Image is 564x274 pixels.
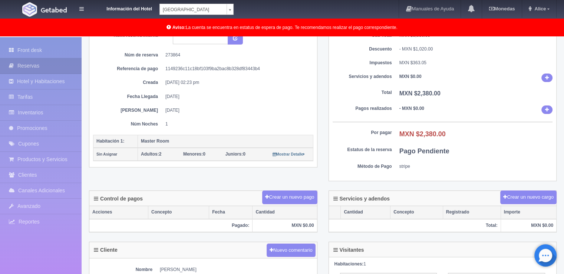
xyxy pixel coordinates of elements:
th: Master Room [138,135,313,148]
dt: Información del Hotel [93,4,152,12]
dt: Fecha Llegada [99,94,158,100]
button: Crear un nuevo pago [262,190,317,204]
dt: Total [333,89,392,96]
strong: Menores: [183,151,203,157]
b: MXN $0.00 [399,74,422,79]
dd: MXN $363.05 [399,60,553,66]
h4: Cliente [94,247,118,253]
dd: [PERSON_NAME] [160,267,313,273]
dd: stripe [399,163,553,170]
th: MXN $0.00 [501,219,556,232]
th: Fecha [209,206,253,219]
th: Pagado: [89,219,253,232]
small: Sin Asignar [96,152,117,156]
dt: Por pagar [333,130,392,136]
dd: 273864 [165,52,308,58]
dt: Creada [99,79,158,86]
dt: [PERSON_NAME] [99,107,158,114]
strong: Juniors: [225,151,243,157]
dt: Estatus de la reserva [333,147,392,153]
span: 0 [183,151,205,157]
dd: 1 [165,121,308,127]
dd: [DATE] [165,94,308,100]
span: Alice [532,6,546,12]
button: Nuevo comentario [267,244,316,257]
dt: Método de Pago [333,163,392,170]
h4: Control de pagos [94,196,143,202]
dt: Núm Noches [99,121,158,127]
dt: Servicios y adendos [333,74,392,80]
button: Crear un nuevo cargo [500,190,557,204]
dt: Núm de reserva [99,52,158,58]
th: Registrado [443,206,501,219]
dt: Nombre [93,267,152,273]
b: MXN $2,380.00 [399,130,446,138]
dd: [DATE] [165,107,308,114]
div: 1 [334,261,551,267]
small: Mostrar Detalle [273,152,305,156]
dt: Referencia de pago [99,66,158,72]
th: Concepto [148,206,209,219]
th: Total: [329,219,501,232]
th: MXN $0.00 [253,219,317,232]
dd: [DATE] 02:23 pm [165,79,308,86]
dt: Descuento [333,46,392,52]
th: Cantidad [341,206,390,219]
a: [GEOGRAPHIC_DATA] [159,4,234,15]
b: MXN $2,380.00 [399,90,441,97]
th: Importe [501,206,556,219]
img: Getabed [22,2,37,17]
div: - MXN $1,020.00 [399,46,553,52]
th: Acciones [89,206,148,219]
dd: 1149236c11c18bf103f9ba2bac8b328df83443b4 [165,66,308,72]
th: Cantidad [253,206,317,219]
span: [GEOGRAPHIC_DATA] [163,4,224,15]
b: Pago Pendiente [399,147,449,155]
dt: Impuestos [333,60,392,66]
b: Habitación 1: [96,138,124,144]
th: Concepto [390,206,443,219]
span: 2 [141,151,161,157]
strong: Habitaciones: [334,261,364,267]
dt: Pagos realizados [333,105,392,112]
span: 0 [225,151,245,157]
img: Getabed [41,7,67,13]
b: - MXN $0.00 [399,106,424,111]
b: Monedas [489,6,515,12]
a: Mostrar Detalle [273,151,305,157]
b: Aviso: [172,25,186,30]
h4: Servicios y adendos [333,196,390,202]
h4: Visitantes [333,247,364,253]
strong: Adultos: [141,151,159,157]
